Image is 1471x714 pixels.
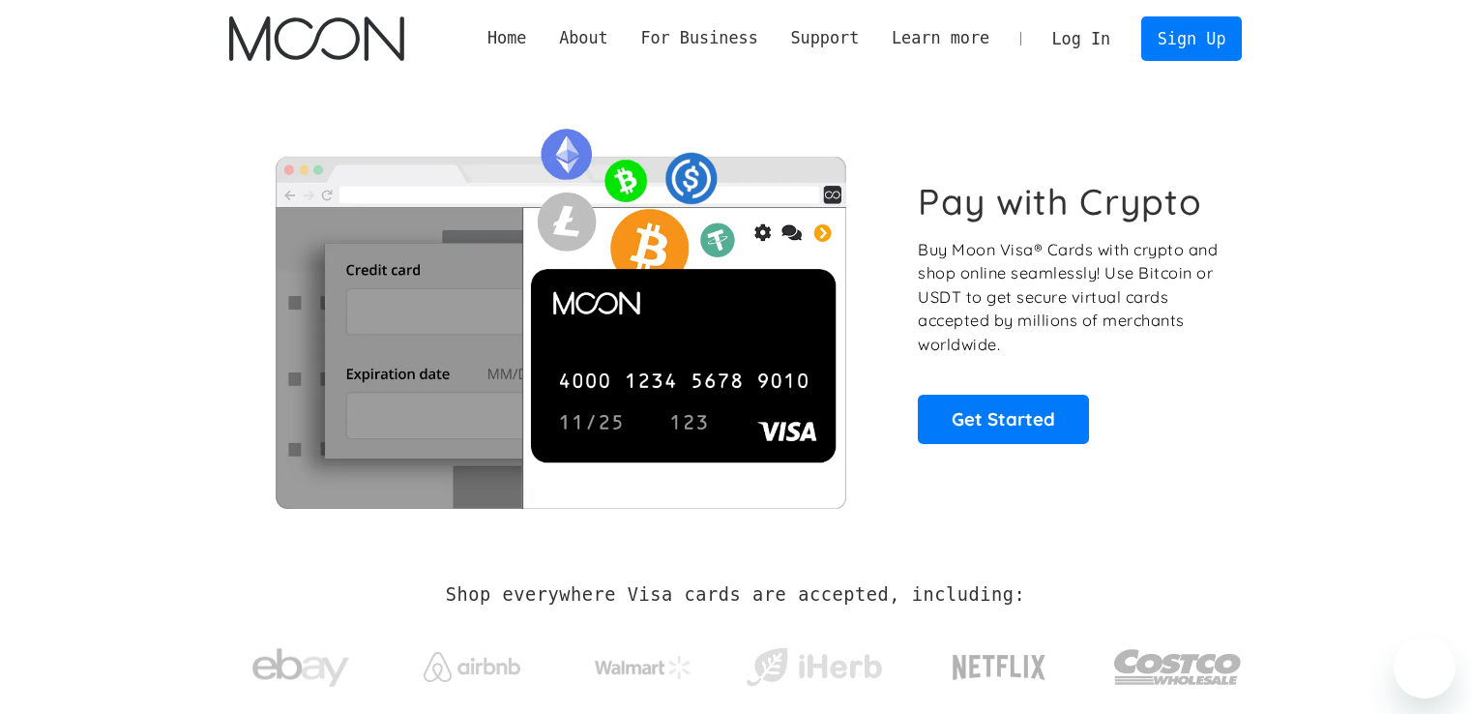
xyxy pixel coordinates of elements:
[918,395,1089,443] a: Get Started
[742,623,886,702] a: iHerb
[471,26,543,50] a: Home
[595,656,691,679] img: Walmart
[1036,17,1127,60] a: Log In
[559,26,608,50] div: About
[229,115,892,508] img: Moon Cards let you spend your crypto anywhere Visa is accepted.
[1394,637,1456,699] iframe: Button to launch messaging window
[790,26,859,50] div: Support
[640,26,757,50] div: For Business
[229,16,404,61] a: home
[399,633,544,692] a: Airbnb
[918,180,1202,223] h1: Pay with Crypto
[742,642,886,693] img: iHerb
[892,26,989,50] div: Learn more
[543,26,624,50] div: About
[229,618,373,708] a: ebay
[875,26,1006,50] div: Learn more
[446,584,1025,606] h2: Shop everywhere Visa cards are accepted, including:
[951,643,1047,692] img: Netflix
[913,624,1086,701] a: Netflix
[775,26,875,50] div: Support
[625,26,775,50] div: For Business
[571,637,715,689] a: Walmart
[252,638,349,699] img: ebay
[918,238,1221,357] p: Buy Moon Visa® Cards with crypto and shop online seamlessly! Use Bitcoin or USDT to get secure vi...
[1141,16,1242,60] a: Sign Up
[229,16,404,61] img: Moon Logo
[1113,631,1243,703] img: Costco
[424,652,520,682] img: Airbnb
[1113,611,1243,713] a: Costco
